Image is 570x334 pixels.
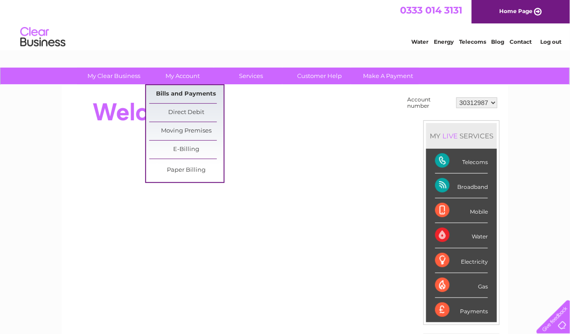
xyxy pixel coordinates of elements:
[435,273,488,298] div: Gas
[426,123,497,149] div: MY SERVICES
[73,5,499,44] div: Clear Business is a trading name of Verastar Limited (registered in [GEOGRAPHIC_DATA] No. 3667643...
[214,68,289,84] a: Services
[77,68,152,84] a: My Clear Business
[435,298,488,322] div: Payments
[540,38,561,45] a: Log out
[434,38,454,45] a: Energy
[149,104,224,122] a: Direct Debit
[149,85,224,103] a: Bills and Payments
[405,94,454,111] td: Account number
[400,5,462,16] a: 0333 014 3131
[435,248,488,273] div: Electricity
[435,149,488,174] div: Telecoms
[441,132,460,140] div: LIVE
[459,38,486,45] a: Telecoms
[20,23,66,51] img: logo.png
[283,68,357,84] a: Customer Help
[435,198,488,223] div: Mobile
[149,141,224,159] a: E-Billing
[510,38,532,45] a: Contact
[351,68,426,84] a: Make A Payment
[492,38,505,45] a: Blog
[149,122,224,140] a: Moving Premises
[146,68,220,84] a: My Account
[435,223,488,248] div: Water
[435,174,488,198] div: Broadband
[411,38,428,45] a: Water
[149,161,224,179] a: Paper Billing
